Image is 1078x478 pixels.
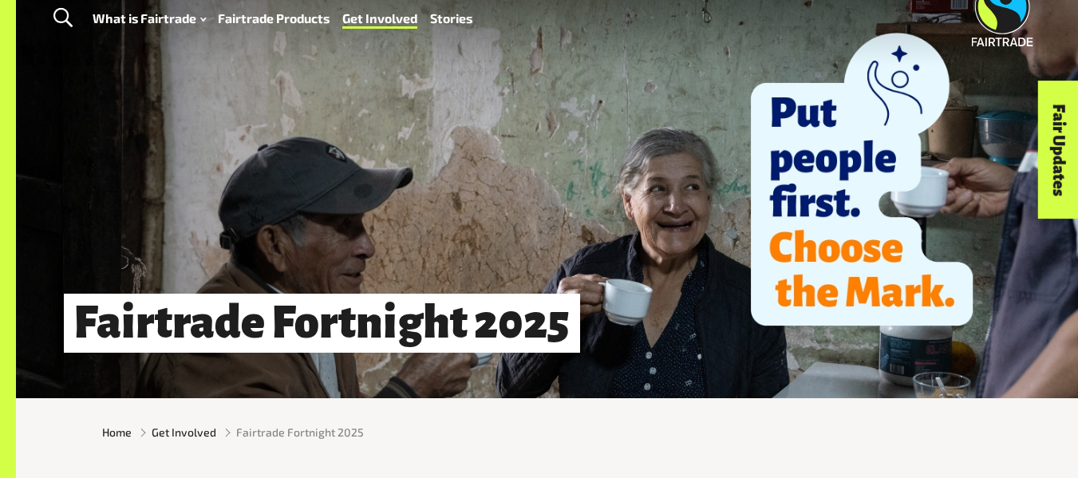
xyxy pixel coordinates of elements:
[64,294,580,352] h1: Fairtrade Fortnight 2025
[93,7,206,30] a: What is Fairtrade
[342,7,417,30] a: Get Involved
[102,424,132,440] a: Home
[152,424,216,440] a: Get Involved
[218,7,330,30] a: Fairtrade Products
[236,424,364,440] span: Fairtrade Fortnight 2025
[430,7,472,30] a: Stories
